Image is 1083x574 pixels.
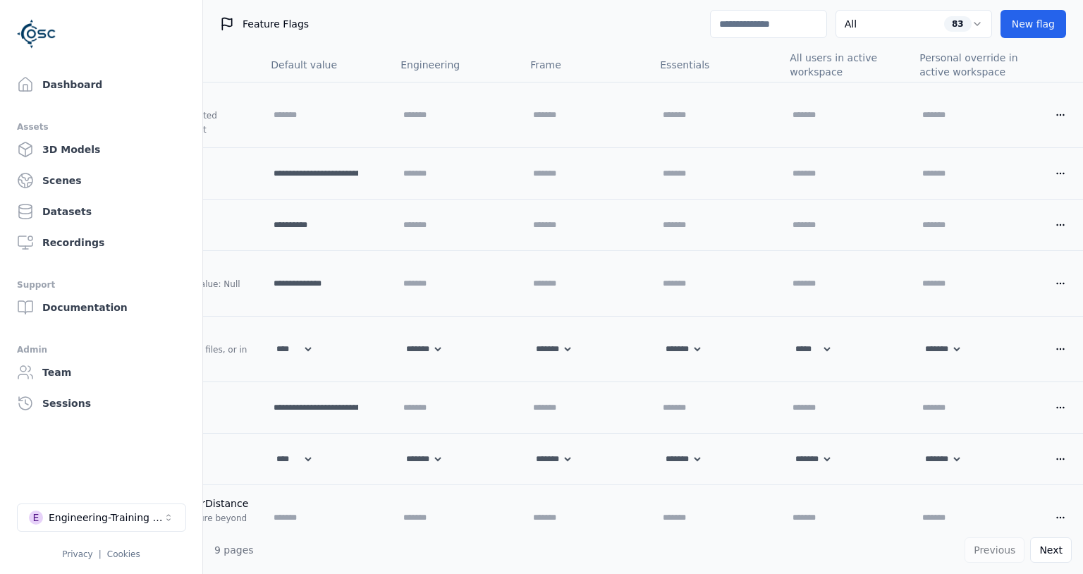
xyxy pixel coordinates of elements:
a: Privacy [62,549,92,559]
th: Frame [519,48,649,82]
img: Logo [17,14,56,54]
div: Engineering-Training (SSO Staging) [49,511,163,525]
th: All users in active workspace [778,48,908,82]
a: Dashboard [11,71,191,99]
a: Recordings [11,228,191,257]
div: E [29,511,43,525]
a: 3D Models [11,135,191,164]
a: Scenes [11,166,191,195]
a: Documentation [11,293,191,322]
button: New flag [1001,10,1066,38]
span: 9 pages [214,544,254,556]
div: Support [17,276,185,293]
div: Admin [17,341,185,358]
th: Engineering [389,48,519,82]
th: Default value [259,48,389,82]
a: Team [11,358,191,386]
div: Assets [17,118,185,135]
a: Cookies [107,549,140,559]
th: Essentials [649,48,778,82]
button: Select a workspace [17,503,186,532]
th: Personal override in active workspace [908,48,1038,82]
span: | [99,549,102,559]
a: Datasets [11,197,191,226]
button: Next [1030,537,1072,563]
a: Sessions [11,389,191,417]
span: Feature Flags [243,17,309,31]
